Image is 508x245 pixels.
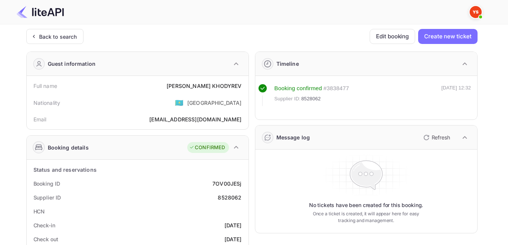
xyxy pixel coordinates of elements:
[33,207,45,215] div: HCN
[48,144,89,151] div: Booking details
[39,33,77,41] div: Back to search
[274,95,301,103] span: Supplier ID:
[301,95,321,103] span: 8528062
[33,235,58,243] div: Check out
[33,166,97,174] div: Status and reservations
[189,144,225,151] div: CONFIRMED
[175,96,183,109] span: United States
[274,84,322,93] div: Booking confirmed
[441,84,471,106] div: [DATE] 12:32
[33,194,61,201] div: Supplier ID
[218,194,241,201] div: 8528062
[470,6,482,18] img: Yandex Support
[149,115,241,123] div: [EMAIL_ADDRESS][DOMAIN_NAME]
[33,221,55,229] div: Check-in
[224,221,242,229] div: [DATE]
[212,180,241,188] div: 7OV00JESj
[33,180,60,188] div: Booking ID
[276,60,299,68] div: Timeline
[33,99,61,107] div: Nationality
[323,84,349,93] div: # 3838477
[33,115,47,123] div: Email
[167,82,241,90] div: [PERSON_NAME] KHODYREV
[419,132,453,144] button: Refresh
[276,133,310,141] div: Message log
[33,82,57,90] div: Full name
[418,29,477,44] button: Create new ticket
[224,235,242,243] div: [DATE]
[370,29,415,44] button: Edit booking
[307,210,426,224] p: Once a ticket is created, it will appear here for easy tracking and management.
[17,6,64,18] img: LiteAPI Logo
[309,201,423,209] p: No tickets have been created for this booking.
[48,60,96,68] div: Guest information
[432,133,450,141] p: Refresh
[187,99,242,107] div: [GEOGRAPHIC_DATA]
